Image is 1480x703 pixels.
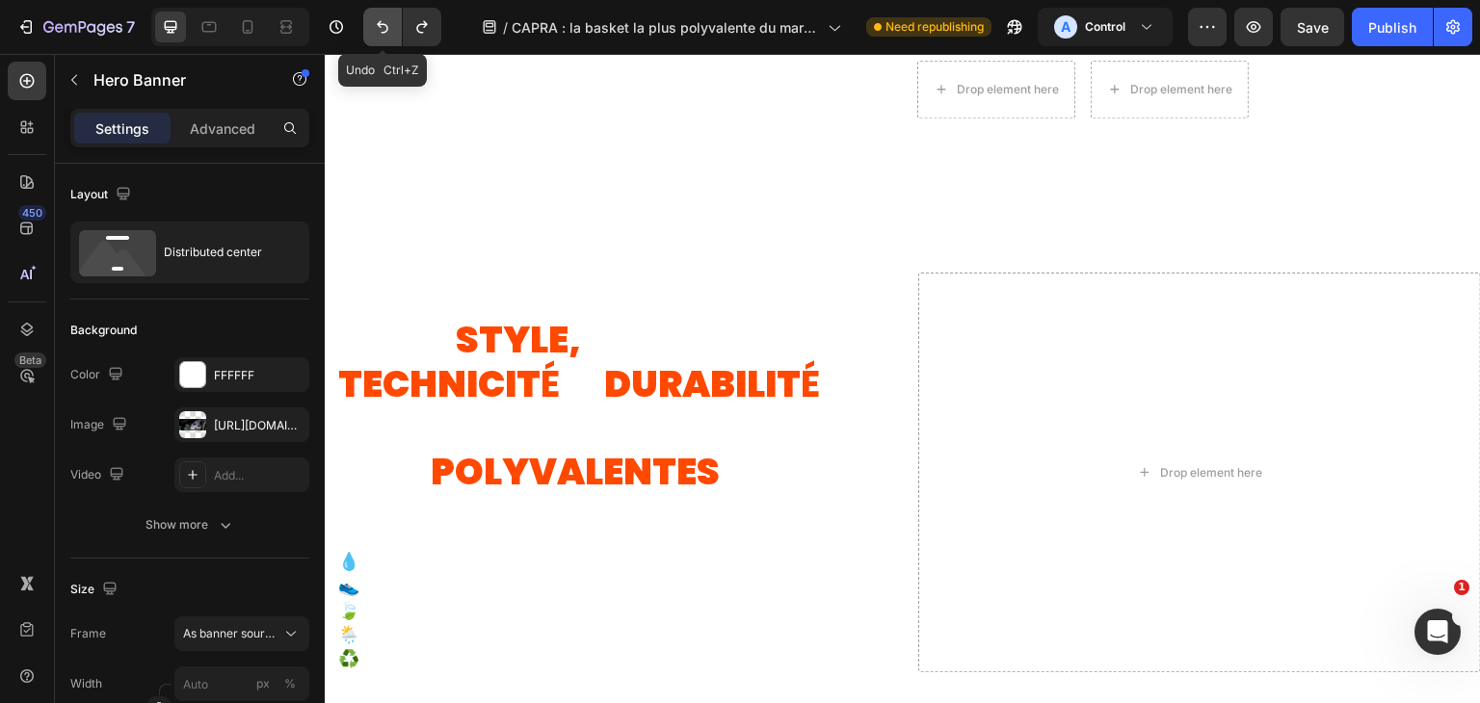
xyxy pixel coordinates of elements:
[363,8,441,46] div: Undo/Redo
[145,515,235,534] div: Show more
[70,462,128,488] div: Video
[183,625,277,642] span: As banner source
[1061,17,1070,37] p: A
[164,230,281,274] div: Distributed center
[214,467,304,484] div: Add...
[174,666,309,701] input: px%
[70,508,309,542] button: Show more
[126,15,135,39] p: 7
[512,17,820,38] span: CAPRA : la basket la plus polyvalente du marché
[174,616,309,651] button: As banner source
[476,304,495,355] strong: É
[885,18,984,36] span: Need republishing
[1454,580,1469,595] span: 1
[70,182,135,208] div: Layout
[256,675,270,692] div: px
[8,8,144,46] button: 7
[106,392,395,443] span: POLYVALENTES
[190,118,255,139] p: Advanced
[214,367,304,384] div: FFFFFF
[1281,8,1344,46] button: Save
[1414,609,1461,655] iframe: Intercom live chat
[214,417,304,434] div: [URL][DOMAIN_NAME]
[70,412,131,438] div: Image
[284,675,296,692] div: %
[70,362,127,388] div: Color
[70,675,102,692] label: Width
[18,205,46,221] div: 450
[70,577,121,603] div: Size
[325,54,1480,703] iframe: Design area
[251,672,275,695] button: %
[278,672,302,695] button: px
[70,322,137,339] div: Background
[1085,17,1125,37] h3: Control
[13,568,561,616] p: 🌦️ S'adaptent à tous les terrains et toutes les météos ♻️ Durables dans tous les sens du terme
[1038,8,1173,46] button: AControl
[70,625,106,642] label: Frame
[1352,8,1433,46] button: Publish
[503,17,508,38] span: /
[835,411,938,427] div: Drop element here
[1297,19,1329,36] span: Save
[14,352,46,368] div: Beta
[13,495,561,568] p: 💧 Waterproof et indéchirables 👟 Semelles trail Vibram 🍃 Légères et confortables
[1368,17,1416,38] div: Publish
[93,68,257,91] p: Hero Banner
[95,118,149,139] p: Settings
